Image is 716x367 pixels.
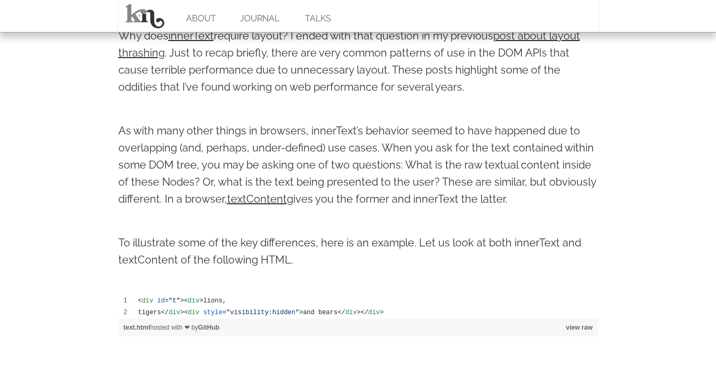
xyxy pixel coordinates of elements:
[180,309,184,316] span: >
[157,297,165,305] span: id
[203,309,222,316] span: style
[118,27,598,95] p: Why does require layout? I ended with that question in my previous . Just to recap briefly, there...
[199,297,203,305] span: >
[184,309,188,316] span: <
[184,297,188,305] span: <
[124,324,150,331] a: text.html
[188,297,199,305] span: div
[566,324,592,331] a: view raw
[345,309,357,316] span: div
[118,318,598,337] div: hosted with ❤ by
[142,297,154,305] span: div
[368,309,380,316] span: div
[173,297,176,305] span: t
[180,297,184,305] span: >
[357,309,360,316] span: >
[227,193,287,205] a: textContent
[168,29,214,42] a: innerText
[230,309,295,316] span: visibility:hidden
[161,309,168,316] span: </
[118,29,580,59] a: post about layout thrashing
[188,309,199,316] span: div
[198,324,220,331] a: GitHub
[133,295,598,307] td: =" " lions,
[133,307,598,318] td: tigers =" " and bears
[299,309,303,316] span: >
[118,122,598,208] p: As with many other things in browsers, innerText’s behavior seemed to have happened due to overla...
[118,295,598,318] div: text.html content, created by kellegous on 10:25AM on February 25, 2013.
[380,309,383,316] span: >
[118,234,598,268] p: To illustrate some of the key differences, here is an example. Let us look at both innerText and ...
[360,309,368,316] span: </
[337,309,345,316] span: </
[168,309,180,316] span: div
[138,297,142,305] span: <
